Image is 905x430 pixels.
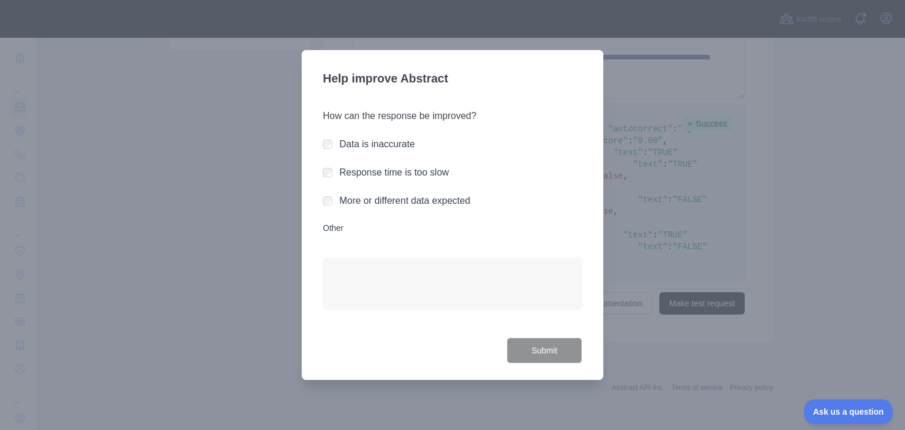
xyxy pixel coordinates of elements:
label: Other [323,222,582,234]
label: Response time is too slow [339,167,449,177]
label: More or different data expected [339,196,470,206]
button: Submit [507,338,582,364]
h3: Help improve Abstract [323,64,582,95]
label: Data is inaccurate [339,139,415,149]
h3: How can the response be improved? [323,109,582,123]
iframe: Toggle Customer Support [804,399,893,424]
